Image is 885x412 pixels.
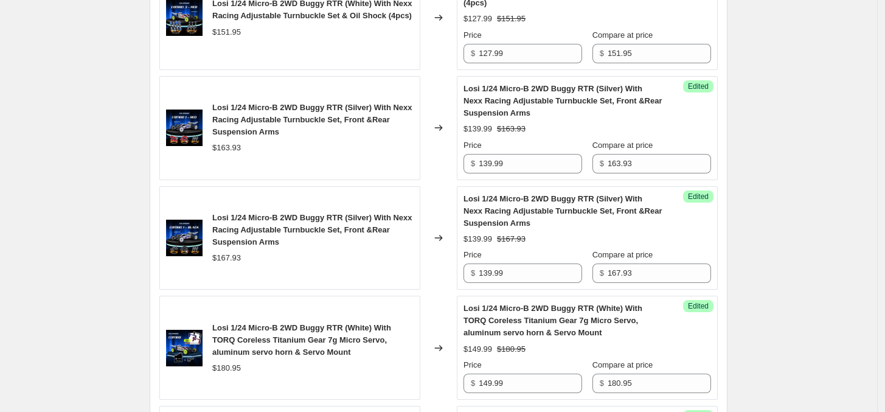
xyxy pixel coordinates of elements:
[212,362,241,374] div: $180.95
[463,250,482,259] span: Price
[463,141,482,150] span: Price
[463,84,662,117] span: Losi 1/24 Micro-B 2WD Buggy RTR (Silver) With Nexx Racing Adjustable Turnbuckle Set, Front &Rear ...
[463,343,492,355] div: $149.99
[497,233,526,245] strike: $167.93
[166,110,203,146] img: Combo_1_GR_Losi_-1080-HD_80x.jpg
[600,49,604,58] span: $
[592,360,653,369] span: Compare at price
[497,343,526,355] strike: $180.95
[471,49,475,58] span: $
[471,268,475,278] span: $
[471,379,475,388] span: $
[688,192,709,201] span: Edited
[463,304,642,337] span: Losi 1/24 Micro-B 2WD Buggy RTR (White) With TORQ Coreless Titanium Gear 7g Micro Servo, aluminum...
[212,323,391,357] span: Losi 1/24 Micro-B 2WD Buggy RTR (White) With TORQ Coreless Titanium Gear 7g Micro Servo, aluminum...
[592,30,653,40] span: Compare at price
[463,13,492,25] div: $127.99
[497,123,526,135] strike: $163.93
[463,233,492,245] div: $139.99
[212,26,241,38] div: $151.95
[600,379,604,388] span: $
[463,194,662,228] span: Losi 1/24 Micro-B 2WD Buggy RTR (Silver) With Nexx Racing Adjustable Turnbuckle Set, Front &Rear ...
[688,82,709,91] span: Edited
[212,252,241,264] div: $167.93
[166,220,203,256] img: Combo_2_GR_Losi_-1080_80x.jpg
[497,13,526,25] strike: $151.95
[463,360,482,369] span: Price
[592,141,653,150] span: Compare at price
[592,250,653,259] span: Compare at price
[212,103,412,136] span: Losi 1/24 Micro-B 2WD Buggy RTR (Silver) With Nexx Racing Adjustable Turnbuckle Set, Front &Rear ...
[212,213,412,246] span: Losi 1/24 Micro-B 2WD Buggy RTR (Silver) With Nexx Racing Adjustable Turnbuckle Set, Front &Rear ...
[463,123,492,135] div: $139.99
[600,268,604,278] span: $
[688,301,709,311] span: Edited
[166,330,203,366] img: Combo_1Bat_Losi_-1080_7c321df2-eee3-44aa-b8a0-8ec5c9fc91a2_80x.jpg
[600,159,604,168] span: $
[463,30,482,40] span: Price
[471,159,475,168] span: $
[212,142,241,154] div: $163.93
